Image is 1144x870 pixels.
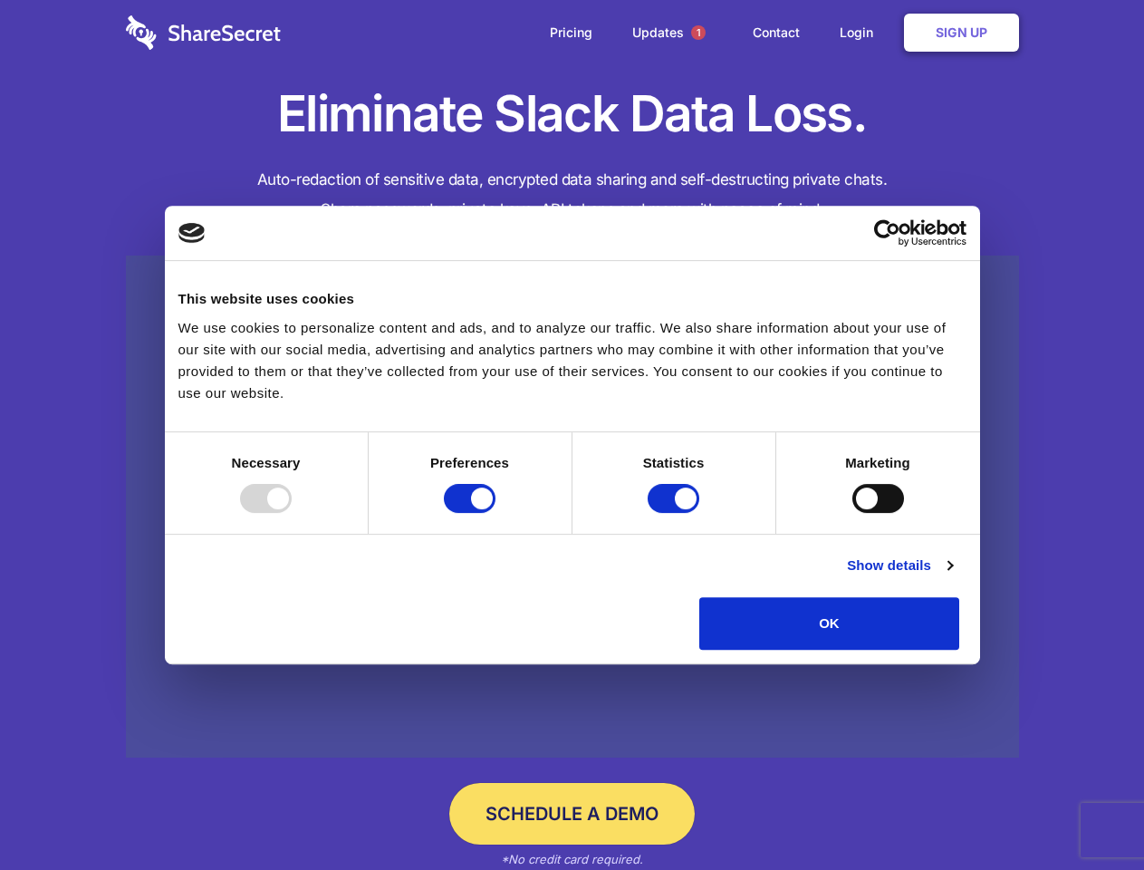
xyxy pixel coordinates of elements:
div: We use cookies to personalize content and ads, and to analyze our traffic. We also share informat... [178,317,966,404]
strong: Marketing [845,455,910,470]
h1: Eliminate Slack Data Loss. [126,82,1019,147]
a: Schedule a Demo [449,783,695,845]
h4: Auto-redaction of sensitive data, encrypted data sharing and self-destructing private chats. Shar... [126,165,1019,225]
img: logo [178,223,206,243]
a: Pricing [532,5,610,61]
em: *No credit card required. [501,852,643,866]
strong: Statistics [643,455,705,470]
button: OK [699,597,959,650]
a: Login [822,5,900,61]
span: 1 [691,25,706,40]
a: Show details [847,555,952,576]
a: Contact [735,5,818,61]
a: Wistia video thumbnail [126,256,1019,759]
div: This website uses cookies [178,288,966,310]
strong: Preferences [430,455,509,470]
a: Usercentrics Cookiebot - opens in a new window [808,219,966,246]
strong: Necessary [232,455,301,470]
a: Sign Up [904,14,1019,52]
img: logo-wordmark-white-trans-d4663122ce5f474addd5e946df7df03e33cb6a1c49d2221995e7729f52c070b2.svg [126,15,281,50]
